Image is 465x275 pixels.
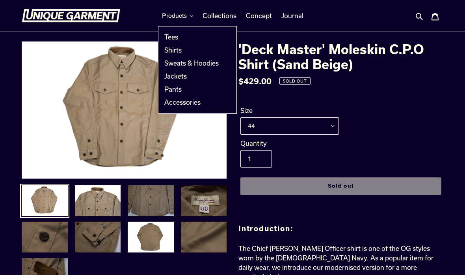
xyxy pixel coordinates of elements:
span: Concept [246,12,272,20]
a: Jackets [158,70,225,83]
span: Sold out [328,183,354,189]
a: Collections [199,10,240,22]
span: Sold out [283,79,307,83]
span: Products [162,12,187,20]
a: Sweats & Hoodies [158,57,225,70]
span: Shirts [164,46,182,54]
span: Jackets [164,72,187,80]
img: Load image into Gallery viewer, &#39;Deck Master&#39; Moleskin C.P.O Shirt (Sand Beige) [127,185,175,217]
a: Tees [158,31,225,44]
a: Journal [277,10,307,22]
a: Concept [242,10,276,22]
img: Unique Garment [22,9,120,23]
button: Products [158,10,197,22]
img: Load image into Gallery viewer, &#39;Deck Master&#39; Moleskin C.P.O Shirt (Sand Beige) [21,221,69,253]
h1: 'Deck Master' Moleskin C.P.O Shirt (Sand Beige) [238,41,443,72]
span: Tees [164,33,178,41]
a: Pants [158,83,225,96]
label: Quantity [240,139,339,148]
img: Load image into Gallery viewer, &#39;Deck Master&#39; Moleskin C.P.O Shirt (Sand Beige) [180,221,228,253]
span: Sweats & Hoodies [164,59,219,67]
span: Collections [203,12,236,20]
span: Pants [164,85,182,93]
span: Accessories [164,98,201,106]
button: Sold out [240,177,441,195]
a: Accessories [158,96,225,109]
label: Size [240,106,339,115]
span: Journal [281,12,303,20]
span: Introduction: [238,224,293,233]
img: Load image into Gallery viewer, &#39;Deck Master&#39; Moleskin C.P.O Shirt (Sand Beige) [21,185,69,217]
img: Load image into Gallery viewer, &#39;Deck Master&#39; Moleskin C.P.O Shirt (Sand Beige) [74,185,122,217]
span: $429.00 [238,76,272,86]
a: Shirts [158,44,225,57]
img: Load image into Gallery viewer, &#39;Deck Master&#39; Moleskin C.P.O Shirt (Sand Beige) [180,185,228,217]
img: Load image into Gallery viewer, &#39;Deck Master&#39; Moleskin C.P.O Shirt (Sand Beige) [74,221,122,253]
img: Load image into Gallery viewer, &#39;Deck Master&#39; Moleskin C.P.O Shirt (Sand Beige) [127,221,175,253]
